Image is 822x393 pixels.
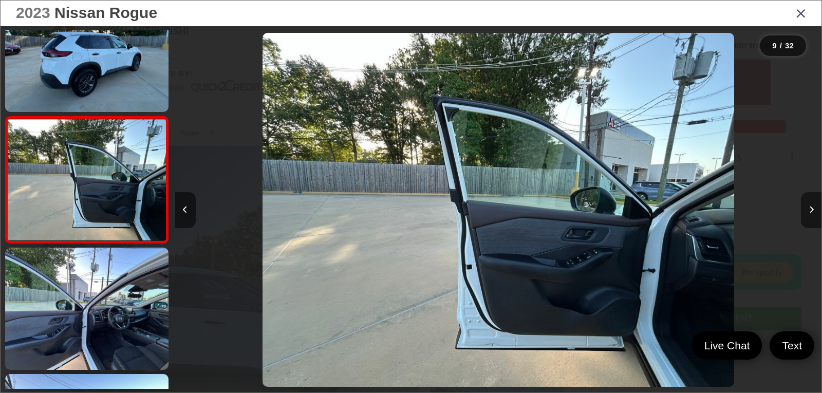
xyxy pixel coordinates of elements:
[779,42,783,49] span: /
[772,41,776,50] span: 9
[16,4,50,21] span: 2023
[54,4,157,21] span: Nissan Rogue
[263,33,734,387] img: 2023 Nissan Rogue S
[796,6,806,20] i: Close gallery
[699,339,755,352] span: Live Chat
[175,192,196,228] button: Previous image
[175,33,821,387] div: 2023 Nissan Rogue S 8
[692,331,762,360] a: Live Chat
[770,331,814,360] a: Text
[785,41,794,50] span: 32
[4,246,170,371] img: 2023 Nissan Rogue S
[801,192,821,228] button: Next image
[777,339,807,352] span: Text
[6,119,167,240] img: 2023 Nissan Rogue S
